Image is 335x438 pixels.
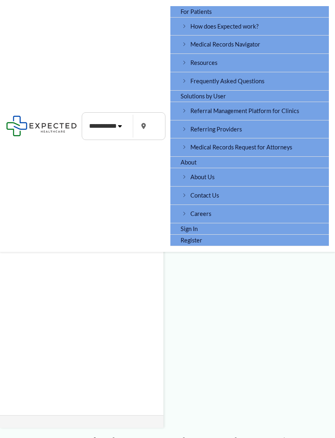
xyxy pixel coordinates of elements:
span: Contact Us [190,192,219,199]
span: Solutions by User [181,93,226,100]
span: Referring Providers [190,126,242,133]
a: Sign In [170,223,329,235]
span: Frequently Asked Questions [190,78,264,84]
a: Referral Management Platform for Clinics [170,102,329,120]
img: Expected Healthcare Logo - side, dark font, small [6,116,77,136]
span: Careers [190,210,211,217]
a: Referring Providers [170,120,329,139]
a: Register [170,235,329,246]
a: Contact Us [170,187,329,205]
span: About Us [190,173,214,180]
span: Medical Records Request for Attorneys [190,144,292,151]
a: AboutMenu Toggle [170,157,329,168]
span: For Patients [181,8,212,15]
a: About Us [170,168,329,187]
a: How does Expected work? [170,18,329,36]
a: Medical Records Request for Attorneys [170,138,329,157]
a: Medical Records Navigator [170,36,329,54]
span: Medical Records Navigator [190,41,260,48]
span: About [181,159,197,166]
span: Sign In [181,225,198,232]
a: Frequently Asked Questions [170,72,329,91]
a: Solutions by UserMenu Toggle [170,91,329,102]
a: Careers [170,205,329,223]
span: Register [181,237,202,244]
span: How does Expected work? [190,23,259,30]
a: For PatientsMenu Toggle [170,6,329,18]
a: Resources [170,54,329,72]
span: Referral Management Platform for Clinics [190,107,299,114]
span: Resources [190,59,217,66]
